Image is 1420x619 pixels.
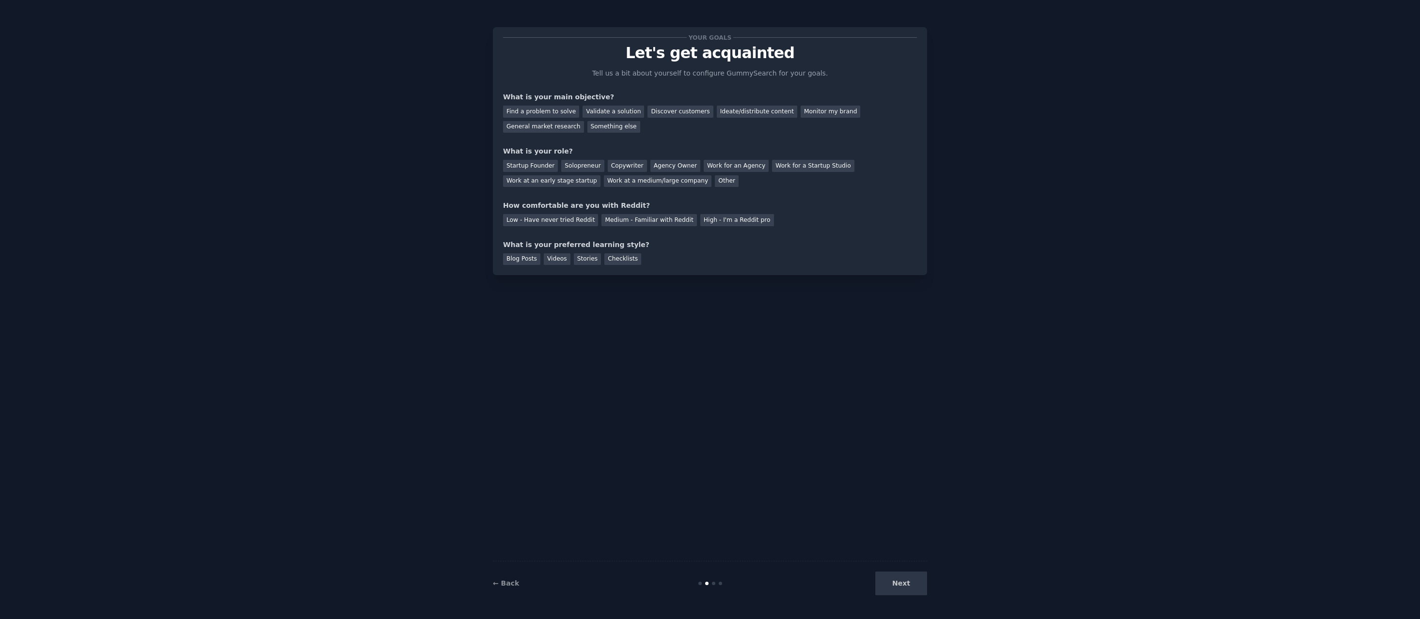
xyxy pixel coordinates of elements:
[503,45,917,62] p: Let's get acquainted
[601,214,696,226] div: Medium - Familiar with Reddit
[493,579,519,587] a: ← Back
[715,175,739,187] div: Other
[503,201,917,211] div: How comfortable are you with Reddit?
[647,106,713,118] div: Discover customers
[503,175,600,187] div: Work at an early stage startup
[604,253,641,265] div: Checklists
[704,160,769,172] div: Work for an Agency
[503,121,584,133] div: General market research
[561,160,604,172] div: Solopreneur
[503,240,917,250] div: What is your preferred learning style?
[588,68,832,78] p: Tell us a bit about yourself to configure GummySearch for your goals.
[700,214,774,226] div: High - I'm a Reddit pro
[583,106,644,118] div: Validate a solution
[503,106,579,118] div: Find a problem to solve
[544,253,570,265] div: Videos
[503,92,917,102] div: What is your main objective?
[772,160,854,172] div: Work for a Startup Studio
[608,160,647,172] div: Copywriter
[687,32,733,43] span: Your goals
[801,106,860,118] div: Monitor my brand
[574,253,601,265] div: Stories
[650,160,700,172] div: Agency Owner
[503,214,598,226] div: Low - Have never tried Reddit
[587,121,640,133] div: Something else
[503,253,540,265] div: Blog Posts
[604,175,711,187] div: Work at a medium/large company
[503,160,558,172] div: Startup Founder
[503,146,917,156] div: What is your role?
[717,106,797,118] div: Ideate/distribute content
